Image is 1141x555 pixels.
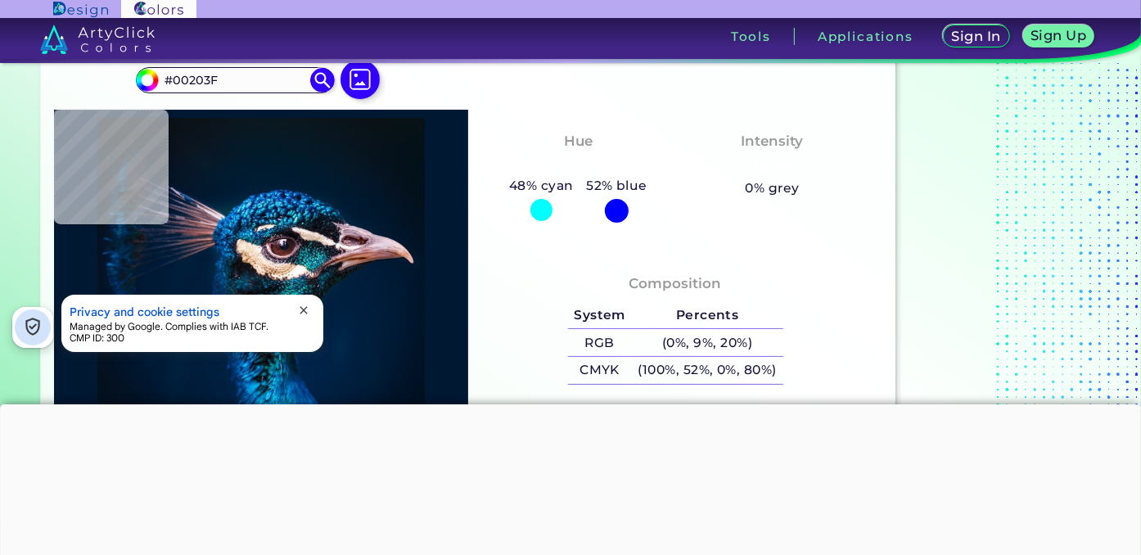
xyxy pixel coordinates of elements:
[742,129,804,153] h4: Intensity
[632,357,783,384] h5: (100%, 52%, 0%, 80%)
[632,329,783,356] h5: (0%, 9%, 20%)
[40,25,156,54] img: logo_artyclick_colors_white.svg
[564,129,593,153] h4: Hue
[954,30,999,43] h5: Sign In
[532,156,625,175] h3: Cyan-Blue
[53,2,108,17] img: ArtyClick Design logo
[946,26,1006,47] a: Sign In
[1034,29,1085,42] h5: Sign Up
[340,60,380,99] img: icon picture
[632,302,783,329] h5: Percents
[568,357,632,384] h5: CMYK
[731,30,771,43] h3: Tools
[745,178,799,199] h5: 0% grey
[503,175,580,196] h5: 48% cyan
[159,69,311,91] input: type color..
[568,302,632,329] h5: System
[1026,26,1091,47] a: Sign Up
[818,30,913,43] h3: Applications
[629,272,722,296] h4: Composition
[568,329,632,356] h5: RGB
[580,175,654,196] h5: 52% blue
[737,156,808,175] h3: Vibrant
[310,68,335,92] img: icon search
[62,118,460,458] img: img_pavlin.jpg
[902,12,1107,472] iframe: Advertisement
